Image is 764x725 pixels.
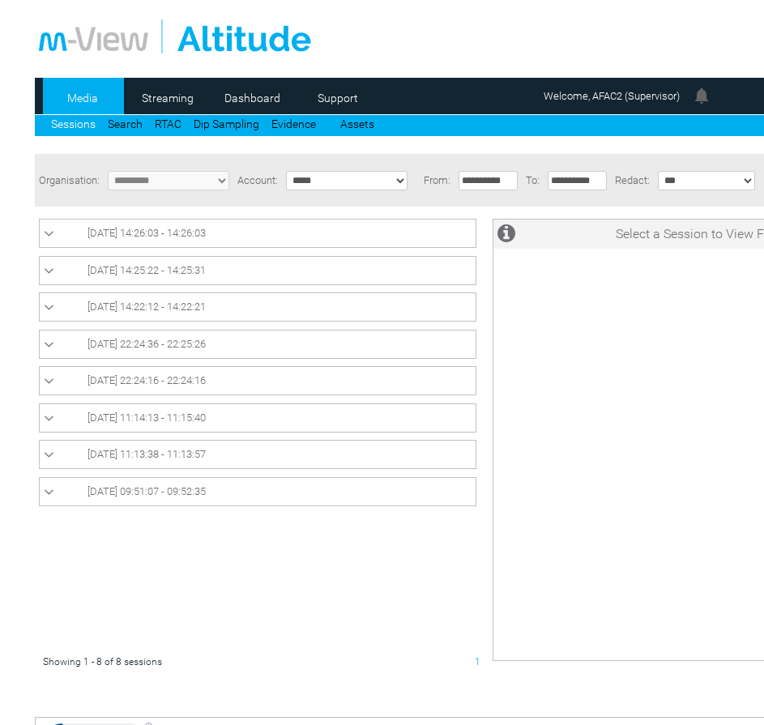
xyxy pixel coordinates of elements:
[44,408,472,428] a: [DATE] 11:14:13 - 11:15:40
[213,86,292,110] a: Dashboard
[51,117,96,130] a: Sessions
[544,90,680,102] span: Welcome, AFAC2 (Supervisor)
[44,224,472,243] a: [DATE] 14:26:03 - 14:26:03
[271,117,316,130] a: Evidence
[87,301,206,313] span: [DATE] 14:22:12 - 14:22:21
[43,86,122,110] a: Media
[298,86,377,110] a: Support
[155,117,181,130] a: RTAC
[35,154,104,207] td: Organisation:
[87,485,206,497] span: [DATE] 09:51:07 - 09:52:35
[611,154,654,207] td: Redact:
[420,154,455,207] td: From:
[44,297,472,317] a: [DATE] 14:22:12 - 14:22:21
[692,86,711,105] img: bell24.png
[44,335,472,354] a: [DATE] 22:24:36 - 22:25:26
[44,482,472,501] a: [DATE] 09:51:07 - 09:52:35
[87,448,206,460] span: [DATE] 11:13:38 - 11:13:57
[87,338,206,350] span: [DATE] 22:24:36 - 22:25:26
[87,412,206,424] span: [DATE] 11:14:13 - 11:15:40
[475,656,480,667] span: 1
[108,117,143,130] a: Search
[522,154,544,207] td: To:
[87,227,206,239] span: [DATE] 14:26:03 - 14:26:03
[43,656,162,667] span: Showing 1 - 8 of 8 sessions
[44,261,472,280] a: [DATE] 14:25:22 - 14:25:31
[128,86,207,110] a: Streaming
[44,445,472,464] a: [DATE] 11:13:38 - 11:13:57
[194,117,259,130] a: Dip Sampling
[340,117,374,130] a: Assets
[87,264,206,276] span: [DATE] 14:25:22 - 14:25:31
[44,371,472,390] a: [DATE] 22:24:16 - 22:24:16
[233,154,282,207] td: Account:
[87,374,206,386] span: [DATE] 22:24:16 - 22:24:16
